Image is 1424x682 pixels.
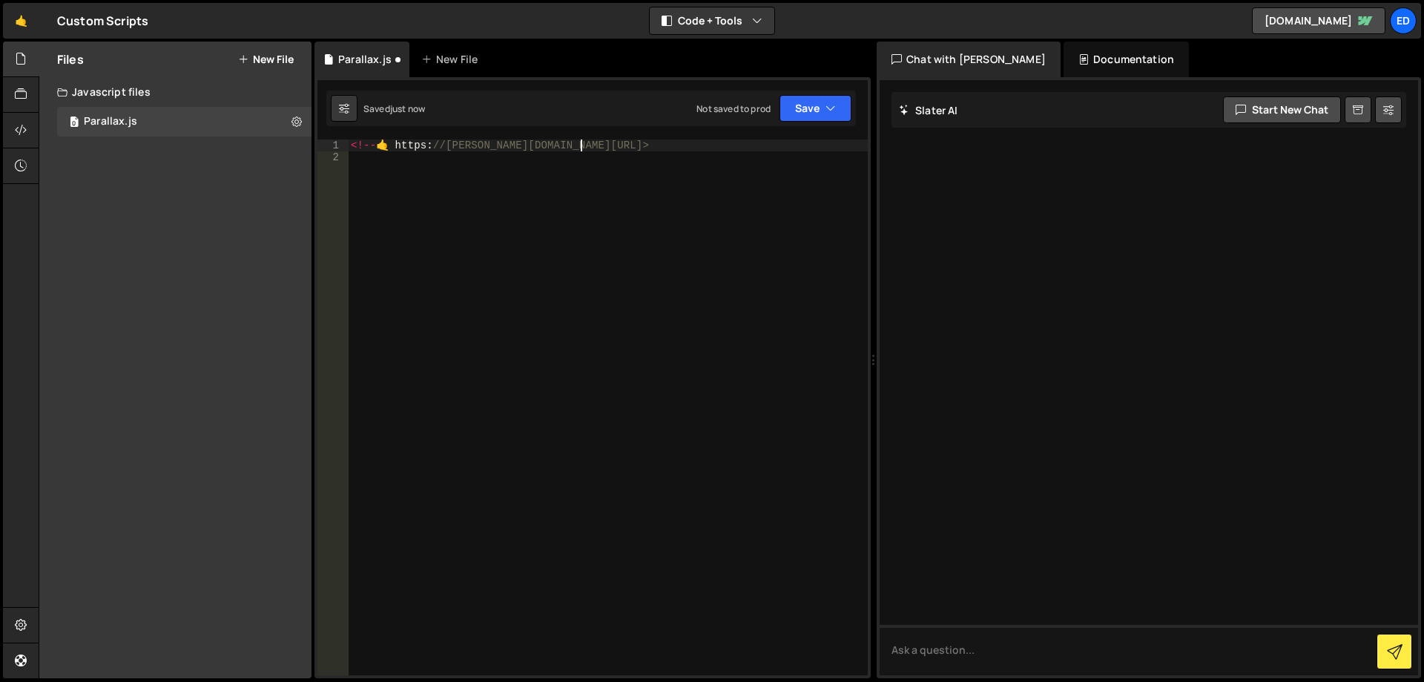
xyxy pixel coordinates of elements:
button: New File [238,53,294,65]
div: Javascript files [39,77,311,107]
div: just now [390,102,425,115]
button: Save [779,95,851,122]
button: Code + Tools [650,7,774,34]
span: 0 [70,117,79,129]
div: 1 [317,140,349,151]
div: 16708/45665.js [57,107,311,137]
h2: Files [57,51,84,68]
div: Chat with [PERSON_NAME] [877,42,1061,77]
a: [DOMAIN_NAME] [1252,7,1385,34]
div: Parallax.js [338,52,392,67]
a: Ed [1390,7,1417,34]
div: Saved [363,102,425,115]
h2: Slater AI [899,103,958,117]
div: New File [421,52,484,67]
div: Documentation [1064,42,1189,77]
div: Custom Scripts [57,12,148,30]
a: 🤙 [3,3,39,39]
div: 2 [317,151,349,163]
div: Parallax.js [84,115,137,128]
button: Start new chat [1223,96,1341,123]
div: Not saved to prod [696,102,771,115]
